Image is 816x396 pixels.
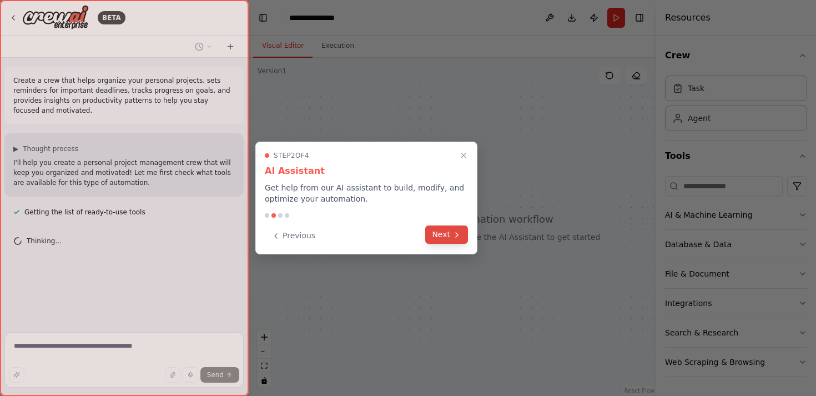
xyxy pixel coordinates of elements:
span: Step 2 of 4 [274,151,309,160]
p: Get help from our AI assistant to build, modify, and optimize your automation. [265,182,468,204]
h3: AI Assistant [265,164,468,178]
button: Next [425,225,468,244]
button: Previous [265,227,322,245]
button: Close walkthrough [457,149,470,162]
button: Hide left sidebar [255,10,271,26]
